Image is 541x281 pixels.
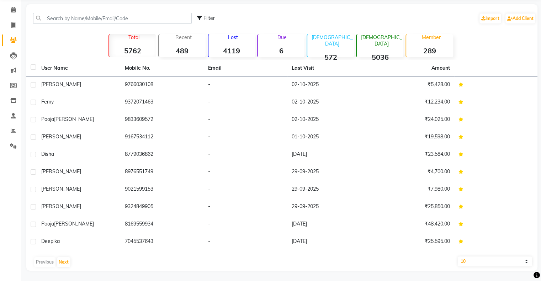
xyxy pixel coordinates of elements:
[121,233,204,251] td: 7045537643
[204,111,287,129] td: -
[371,76,454,94] td: ₹5,428.00
[371,94,454,111] td: ₹12,234.00
[204,129,287,146] td: -
[287,60,371,76] th: Last Visit
[121,94,204,111] td: 9372071463
[159,46,206,55] strong: 489
[203,15,215,21] span: Filter
[371,198,454,216] td: ₹25,850.00
[287,111,371,129] td: 02-10-2025
[121,146,204,164] td: 8779036862
[41,81,81,88] span: [PERSON_NAME]
[371,146,454,164] td: ₹23,584.00
[287,146,371,164] td: [DATE]
[204,164,287,181] td: -
[287,164,371,181] td: 29-09-2025
[121,60,204,76] th: Mobile No.
[211,34,255,41] p: Lost
[121,129,204,146] td: 9167534112
[371,129,454,146] td: ₹19,598.00
[41,203,81,210] span: [PERSON_NAME]
[109,46,156,55] strong: 5762
[287,216,371,233] td: [DATE]
[371,181,454,198] td: ₹7,980.00
[41,133,81,140] span: [PERSON_NAME]
[204,94,287,111] td: -
[121,198,204,216] td: 9324849905
[287,181,371,198] td: 29-09-2025
[409,34,453,41] p: Member
[258,46,304,55] strong: 6
[287,129,371,146] td: 01-10-2025
[371,233,454,251] td: ₹25,595.00
[406,46,453,55] strong: 289
[121,164,204,181] td: 8976551749
[204,76,287,94] td: -
[41,116,54,122] span: Pooja
[112,34,156,41] p: Total
[204,233,287,251] td: -
[427,60,454,76] th: Amount
[204,216,287,233] td: -
[505,14,535,23] a: Add Client
[57,257,70,267] button: Next
[41,99,54,105] span: Femy
[371,164,454,181] td: ₹4,700.00
[41,238,60,244] span: Deepika
[54,221,94,227] span: [PERSON_NAME]
[41,221,54,227] span: Pooja
[371,216,454,233] td: ₹48,420.00
[121,76,204,94] td: 9766030108
[307,53,354,62] strong: 572
[41,186,81,192] span: [PERSON_NAME]
[37,60,121,76] th: User Name
[357,53,403,62] strong: 5036
[41,151,54,157] span: Disha
[204,146,287,164] td: -
[121,111,204,129] td: 9833609572
[204,198,287,216] td: -
[204,181,287,198] td: -
[287,94,371,111] td: 02-10-2025
[360,34,403,47] p: [DEMOGRAPHIC_DATA]
[287,76,371,94] td: 02-10-2025
[121,216,204,233] td: 8169559934
[371,111,454,129] td: ₹24,025.00
[479,14,501,23] a: Import
[162,34,206,41] p: Recent
[310,34,354,47] p: [DEMOGRAPHIC_DATA]
[33,13,192,24] input: Search by Name/Mobile/Email/Code
[121,181,204,198] td: 9021599153
[41,168,81,175] span: [PERSON_NAME]
[287,198,371,216] td: 29-09-2025
[259,34,304,41] p: Due
[208,46,255,55] strong: 4119
[54,116,94,122] span: [PERSON_NAME]
[287,233,371,251] td: [DATE]
[204,60,287,76] th: Email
